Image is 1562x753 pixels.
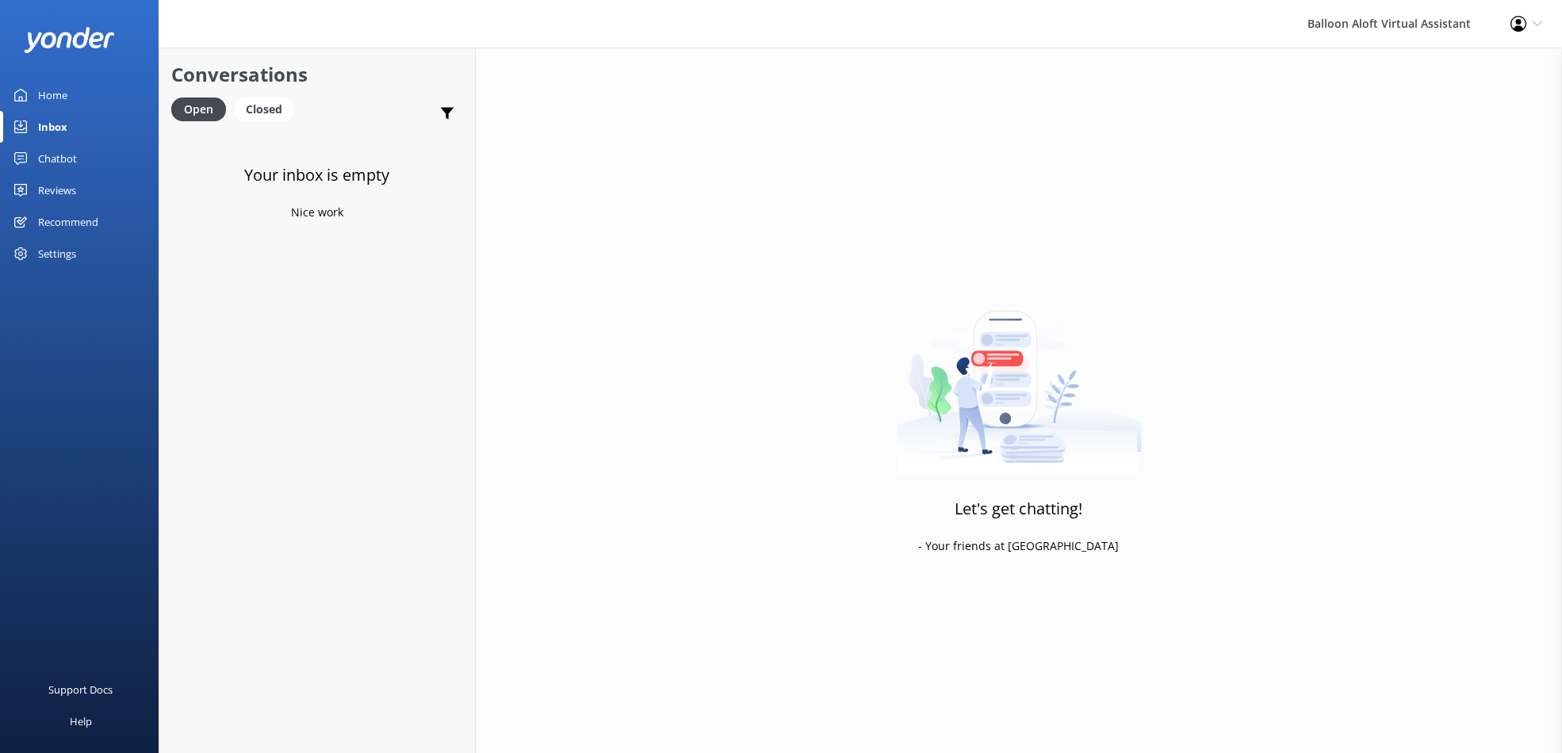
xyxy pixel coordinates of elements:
div: Open [171,97,226,121]
h3: Let's get chatting! [955,496,1083,522]
a: Open [171,100,234,117]
div: Support Docs [49,674,113,705]
div: Help [70,705,92,737]
img: yonder-white-logo.png [24,27,115,53]
p: - Your friends at [GEOGRAPHIC_DATA] [919,537,1120,555]
a: Closed [234,100,302,117]
div: Closed [234,97,294,121]
div: Settings [38,238,76,269]
p: Nice work [291,204,343,221]
h3: Your inbox is empty [245,162,390,188]
div: Inbox [38,111,67,143]
div: Chatbot [38,143,77,174]
div: Recommend [38,206,98,238]
div: Reviews [38,174,76,206]
div: Home [38,79,67,111]
h2: Conversations [171,59,463,90]
img: artwork of a man stealing a conversation from at giant smartphone [897,277,1142,476]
